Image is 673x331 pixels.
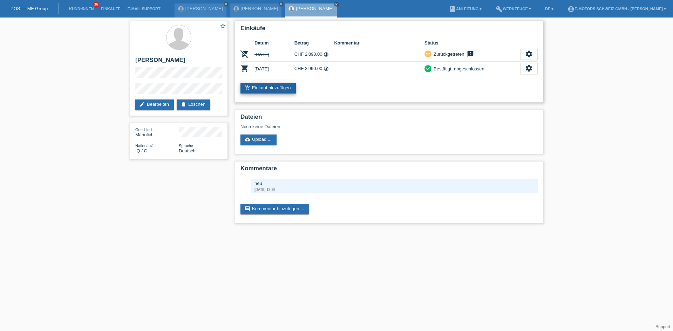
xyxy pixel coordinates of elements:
[181,102,186,107] i: delete
[224,2,229,7] a: close
[254,181,534,186] div: neu
[245,206,250,212] i: comment
[135,127,155,132] span: Geschlecht
[245,137,250,142] i: cloud_upload
[324,66,329,71] i: 24 Raten
[179,148,196,153] span: Deutsch
[254,47,294,62] td: [DATE]
[240,124,455,129] div: Noch keine Dateien
[492,7,535,11] a: buildWerkzeuge ▾
[496,6,503,13] i: build
[93,2,99,8] span: 36
[245,85,250,91] i: add_shopping_cart
[240,50,249,58] i: POSP00026215
[254,39,294,47] th: Datum
[426,51,430,56] i: undo
[294,62,334,76] td: CHF 3'990.00
[140,102,145,107] i: edit
[426,66,430,71] i: check
[240,204,309,214] a: commentKommentar hinzufügen ...
[135,127,179,137] div: Männlich
[296,6,333,11] a: [PERSON_NAME]
[335,2,338,6] i: close
[449,6,456,13] i: book
[542,7,557,11] a: DE ▾
[525,64,533,72] i: settings
[240,83,296,94] a: add_shopping_cartEinkauf hinzufügen
[220,23,226,29] i: star_border
[254,62,294,76] td: [DATE]
[135,148,147,153] span: Irak / C / 22.05.2018
[431,65,484,73] div: Bestätigt, abgeschlossen
[240,135,277,145] a: cloud_uploadUpload ...
[97,7,124,11] a: Einkäufe
[324,52,329,57] i: 24 Raten
[294,39,334,47] th: Betrag
[564,7,669,11] a: account_circleE-Motors Schweiz GmbH - [PERSON_NAME] ▾
[525,50,533,58] i: settings
[279,2,283,6] i: close
[11,6,48,11] a: POS — MF Group
[334,2,339,7] a: close
[66,7,97,11] a: Kund*innen
[466,50,475,57] i: feedback
[655,324,670,329] a: Support
[177,99,210,110] a: deleteLöschen
[240,165,538,175] h2: Kommentare
[254,188,534,192] div: [DATE] 13:38
[124,7,164,11] a: E-Mail Support
[135,99,174,110] a: editBearbeiten
[424,39,520,47] th: Status
[279,2,284,7] a: close
[185,6,223,11] a: [PERSON_NAME]
[220,23,226,30] a: star_border
[135,57,222,67] h2: [PERSON_NAME]
[431,50,464,58] div: Zurückgetreten
[179,144,193,148] span: Sprache
[135,144,155,148] span: Nationalität
[224,2,228,6] i: close
[241,6,278,11] a: [PERSON_NAME]
[240,64,249,73] i: POSP00026216
[567,6,575,13] i: account_circle
[240,113,538,124] h2: Dateien
[334,39,424,47] th: Kommentar
[446,7,485,11] a: bookAnleitung ▾
[240,25,538,35] h2: Einkäufe
[294,47,334,62] td: CHF 2'890.00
